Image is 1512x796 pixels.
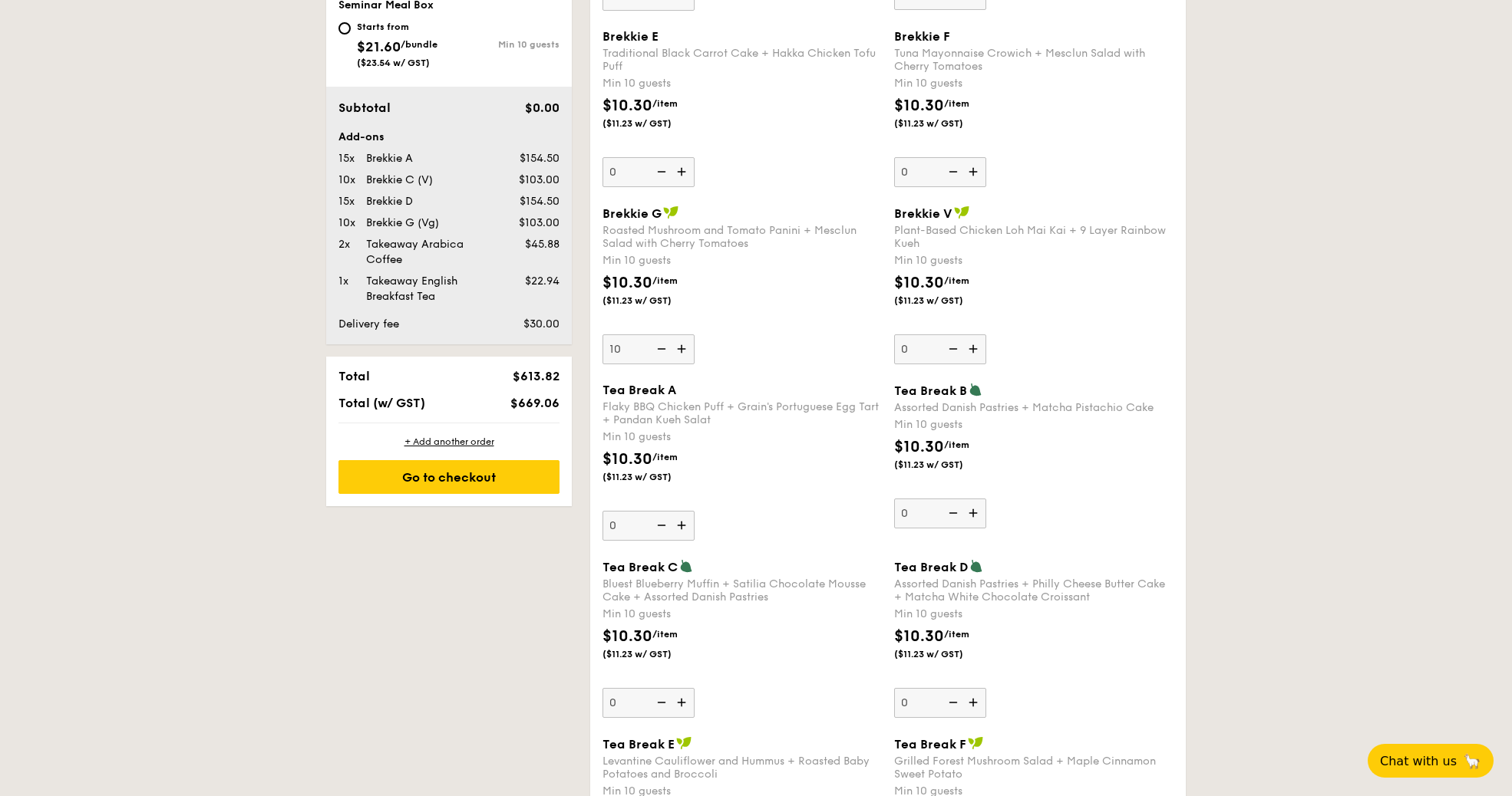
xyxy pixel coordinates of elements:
[894,334,986,364] input: Brekkie VPlant-Based Chicken Loh Mai Kai + 9 Layer Rainbow KuehMin 10 guests$10.30/item($11.23 w/...
[894,76,1174,91] div: Min 10 guests
[894,29,950,44] span: Brekkie F
[894,459,999,471] span: ($11.23 w/ GST)
[652,452,678,462] span: /item
[332,151,360,166] div: 15x
[602,737,675,752] span: Tea Break E
[525,238,560,251] span: $45.88
[1463,752,1481,770] span: 🦙
[602,511,695,541] input: Tea Break AFlaky BBQ Chicken Puff + Grain's Portuguese Egg Tart + Pandan Kueh SalatMin 10 guests$...
[894,737,966,752] span: Tea Break F
[332,173,360,188] div: 10x
[894,117,999,130] span: ($11.23 w/ GST)
[894,627,944,646] span: $10.30
[602,688,695,718] input: Tea Break CBluest Blueberry Muffin + Satilia Chocolate Mousse Cake + Assorted Danish PastriesMin ...
[338,436,560,448] div: + Add another order
[663,206,678,219] img: icon-vegan.f8ff3823.svg
[360,215,500,231] div: Brekkie G (Vg)
[602,274,652,292] span: $10.30
[338,460,560,494] div: Go to checkout
[523,317,560,331] span: $30.00
[360,173,500,188] div: Brekkie C (V)
[332,237,360,252] div: 2x
[513,369,560,383] span: $613.82
[520,152,560,165] span: $154.50
[652,98,678,109] span: /item
[894,498,986,528] input: Tea Break BAssorted Danish Pastries + Matcha Pistachio CakeMin 10 guests$10.30/item($11.23 w/ GST)
[602,117,707,130] span: ($11.23 w/ GST)
[679,559,693,573] img: icon-vegetarian.fe4039eb.svg
[338,22,351,35] input: Starts from$21.60/bundle($23.54 w/ GST)Min 10 guests
[525,275,560,288] span: $22.94
[602,383,676,397] span: Tea Break A
[602,577,882,604] div: Bluest Blueberry Muffin + Satilia Chocolate Mousse Cake + Assorted Danish Pastries
[944,275,969,286] span: /item
[602,429,882,445] div: Min 10 guests
[602,29,659,44] span: Brekkie E
[602,224,882,250] div: Roasted Mushroom and Tomato Panini + Mesclun Salad with Cherry Tomatoes
[1380,754,1457,768] span: Chat with us
[894,157,986,187] input: Brekkie FTuna Mayonnaise Crowich + Mesclun Salad with Cherry TomatoesMin 10 guests$10.30/item($11...
[602,76,882,91] div: Min 10 guests
[894,755,1174,781] div: Grilled Forest Mushroom Salad + ⁠Maple Cinnamon Sweet Potato
[672,511,695,540] img: icon-add.58712e84.svg
[894,560,968,574] span: Tea Break D
[510,396,560,410] span: $669.06
[894,577,1174,604] div: Assorted Danish Pastries + Philly Cheese Butter Cake + Matcha White Chocolate Croissant
[940,688,963,717] img: icon-reduce.1d2dbef1.svg
[954,206,969,219] img: icon-vegan.f8ff3823.svg
[940,334,963,363] img: icon-reduce.1d2dbef1.svg
[940,157,963,186] img: icon-reduce.1d2dbef1.svg
[963,334,986,363] img: icon-add.58712e84.svg
[894,253,1174,268] div: Min 10 guests
[963,688,986,717] img: icon-add.58712e84.svg
[963,498,986,528] img: icon-add.58712e84.svg
[338,369,370,383] span: Total
[602,334,695,364] input: Brekkie GRoasted Mushroom and Tomato Panini + Mesclun Salad with Cherry TomatoesMin 10 guests$10....
[332,274,360,289] div: 1x
[894,438,944,456] span: $10.30
[602,560,678,574] span: Tea Break C
[602,294,707,307] span: ($11.23 w/ GST)
[338,396,425,410] span: Total (w/ GST)
[519,173,560,186] span: $103.00
[602,400,882,426] div: Flaky BBQ Chicken Puff + Grain's Portuguese Egg Tart + Pandan Kueh Salat
[894,224,1174,250] div: Plant-Based Chicken Loh Mai Kai + 9 Layer Rainbow Kueh
[602,253,882,268] div: Min 10 guests
[602,157,695,187] input: Brekkie ETraditional Black Carrot Cake + Hakka Chicken Tofu PuffMin 10 guests$10.30/item($11.23 w...
[894,688,986,718] input: Tea Break DAssorted Danish Pastries + Philly Cheese Butter Cake + Matcha White Chocolate Croissan...
[894,294,999,307] span: ($11.23 w/ GST)
[360,237,500,268] div: Takeaway Arabica Coffee
[894,206,952,221] span: Brekkie V
[401,39,437,50] span: /bundle
[676,736,692,750] img: icon-vegan.f8ff3823.svg
[357,21,437,33] div: Starts from
[602,471,707,483] span: ($11.23 w/ GST)
[602,627,652,646] span: $10.30
[602,755,882,781] div: Levantine Cauliflower and Hummus + Roasted Baby Potatoes and Broccoli
[332,194,360,209] div: 15x
[525,100,560,115] span: $0.00
[602,607,882,622] div: Min 10 guests
[894,417,1174,433] div: Min 10 guests
[652,275,678,286] span: /item
[360,194,500,209] div: Brekkie D
[649,157,672,186] img: icon-reduce.1d2dbef1.svg
[357,38,401,55] span: $21.60
[963,157,986,186] img: icon-add.58712e84.svg
[649,511,672,540] img: icon-reduce.1d2dbef1.svg
[968,736,983,750] img: icon-vegan.f8ff3823.svg
[602,648,707,660] span: ($11.23 w/ GST)
[894,97,944,115] span: $10.30
[894,401,1174,414] div: Assorted Danish Pastries + Matcha Pistachio Cake
[894,47,1174,73] div: Tuna Mayonnaise Crowich + Mesclun Salad with Cherry Tomatoes
[332,215,360,231] div: 10x
[602,47,882,73] div: Traditional Black Carrot Cake + Hakka Chicken Tofu Puff
[602,97,652,115] span: $10.30
[672,688,695,717] img: icon-add.58712e84.svg
[944,629,969,640] span: /item
[969,559,983,573] img: icon-vegetarian.fe4039eb.svg
[894,383,967,398] span: Tea Break B
[672,157,695,186] img: icon-add.58712e84.svg
[944,439,969,450] span: /item
[360,274,500,304] div: Takeaway English Breakfast Tea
